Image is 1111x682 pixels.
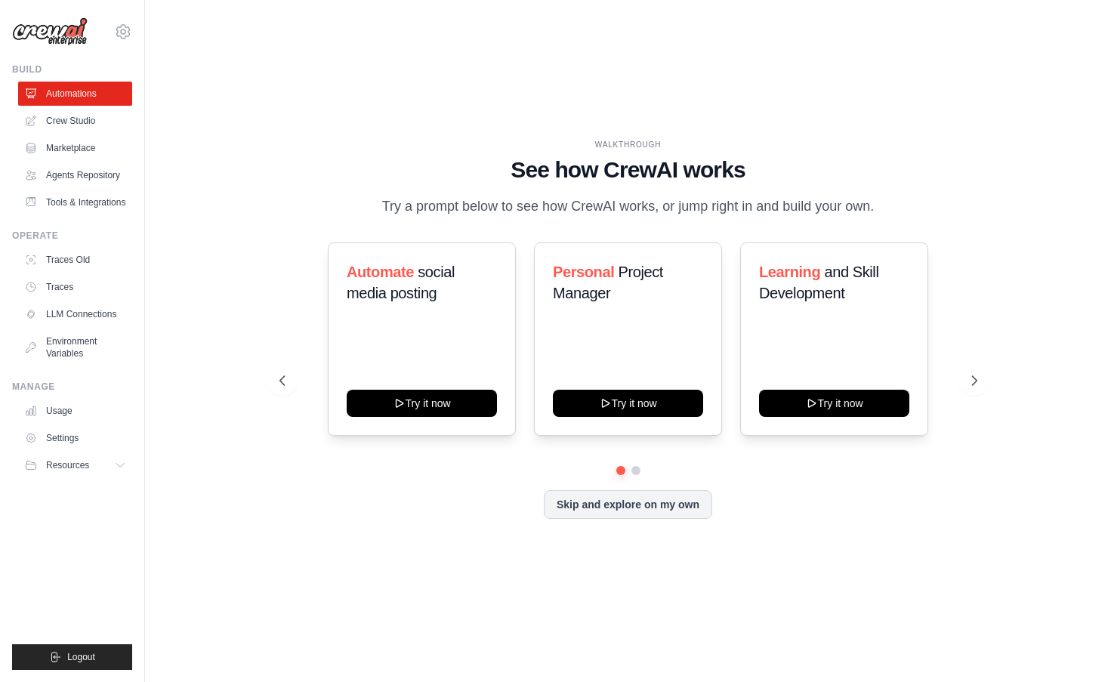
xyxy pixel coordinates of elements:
[12,63,132,76] div: Build
[18,190,132,214] a: Tools & Integrations
[18,426,132,450] a: Settings
[759,264,820,280] span: Learning
[18,453,132,477] button: Resources
[18,302,132,326] a: LLM Connections
[12,644,132,670] button: Logout
[12,381,132,393] div: Manage
[18,248,132,272] a: Traces Old
[18,82,132,106] a: Automations
[347,264,455,301] span: social media posting
[553,264,614,280] span: Personal
[279,139,977,150] div: WALKTHROUGH
[759,264,878,301] span: and Skill Development
[347,390,497,417] button: Try it now
[12,230,132,242] div: Operate
[18,163,132,187] a: Agents Repository
[12,17,88,46] img: Logo
[18,136,132,160] a: Marketplace
[553,390,703,417] button: Try it now
[18,109,132,133] a: Crew Studio
[1035,609,1111,682] iframe: Chat Widget
[347,264,414,280] span: Automate
[759,390,909,417] button: Try it now
[46,459,89,471] span: Resources
[18,275,132,299] a: Traces
[18,329,132,366] a: Environment Variables
[279,156,977,184] h1: See how CrewAI works
[553,264,663,301] span: Project Manager
[375,196,882,218] p: Try a prompt below to see how CrewAI works, or jump right in and build your own.
[67,651,95,663] span: Logout
[18,399,132,423] a: Usage
[544,490,712,519] button: Skip and explore on my own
